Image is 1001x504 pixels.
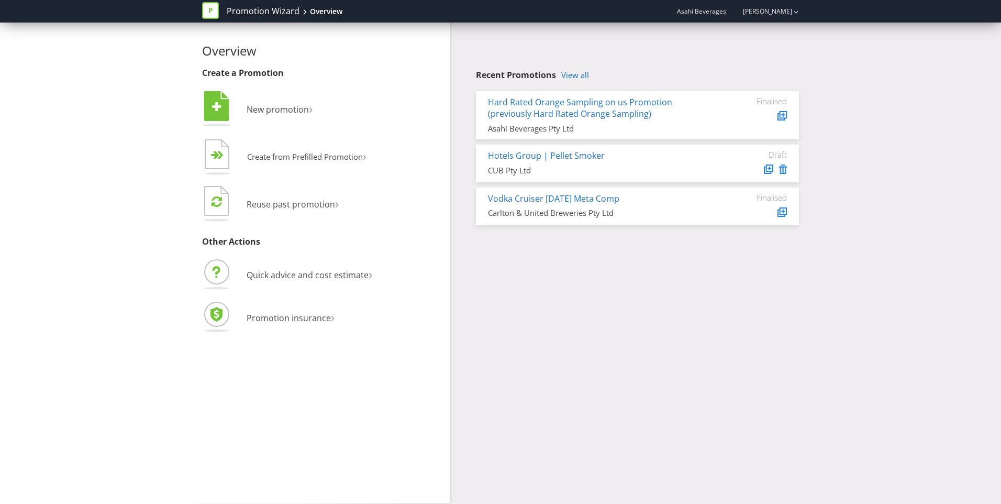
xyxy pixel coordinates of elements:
a: Promotion Wizard [227,5,299,17]
div: Overview [310,6,342,17]
h2: Overview [202,44,442,58]
div: CUB Pty Ltd [488,165,708,176]
span: Reuse past promotion [247,199,335,210]
tspan:  [212,101,221,113]
div: Carlton & United Breweries Pty Ltd [488,207,708,218]
span: › [331,308,335,325]
span: Quick advice and cost estimate [247,269,369,281]
span: › [369,265,372,282]
a: Hotels Group | Pellet Smoker [488,150,605,161]
div: Finalised [724,96,787,106]
span: › [309,100,313,117]
div: Draft [724,150,787,159]
h3: Other Actions [202,237,442,247]
span: › [335,194,339,212]
h3: Create a Promotion [202,69,442,78]
div: Finalised [724,193,787,202]
a: [PERSON_NAME] [732,7,792,16]
div: Asahi Beverages Pty Ltd [488,123,708,134]
span: Create from Prefilled Promotion [247,151,363,162]
a: Hard Rated Orange Sampling on us Promotion (previously Hard Rated Orange Sampling) [488,96,672,120]
a: Vodka Cruiser [DATE] Meta Comp [488,193,619,204]
button: Create from Prefilled Promotion› [202,137,367,179]
a: Promotion insurance› [202,312,335,324]
span: Asahi Beverages [677,7,726,16]
tspan:  [212,195,222,207]
a: Quick advice and cost estimate› [202,269,372,281]
span: › [363,148,366,164]
tspan:  [217,150,224,160]
span: Recent Promotions [476,69,556,81]
span: New promotion [247,104,309,115]
a: View all [561,71,589,80]
span: Promotion insurance [247,312,331,324]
